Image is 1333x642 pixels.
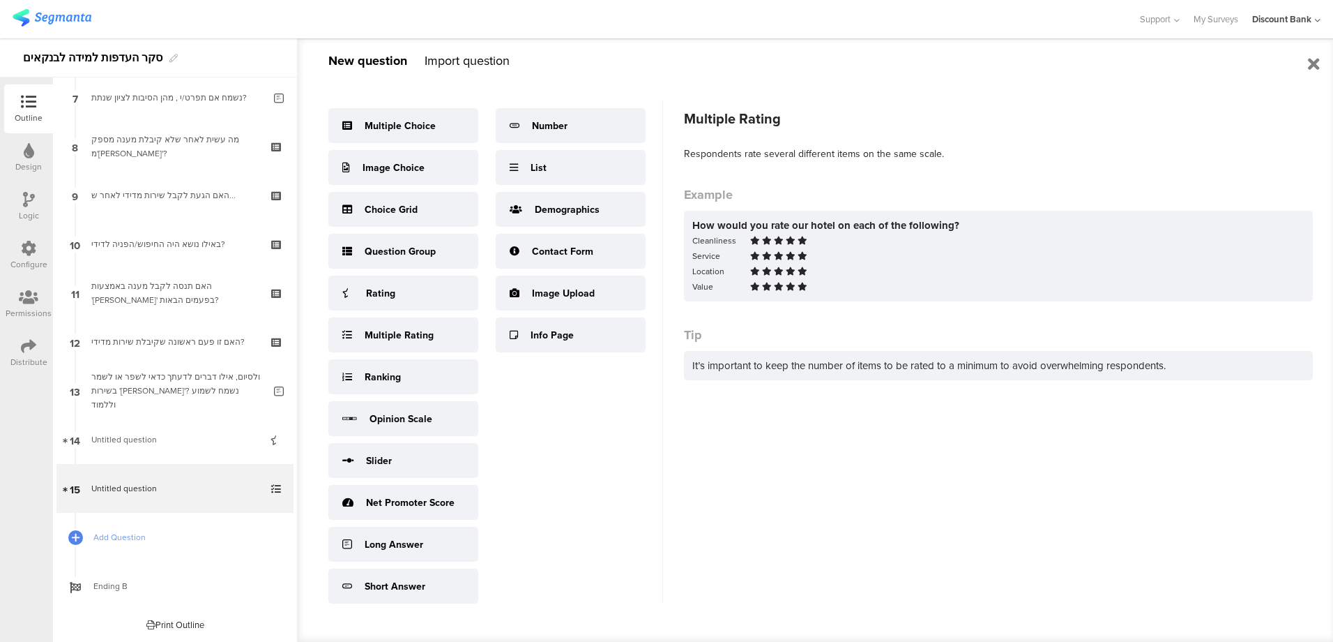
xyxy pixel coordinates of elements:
span: 14 [70,432,80,447]
div: Distribute [10,356,47,368]
div: סקר העדפות למידה לבנקאים [23,47,162,69]
div: Opinion Scale [370,412,432,426]
div: Demographics [535,202,600,217]
span: Value [692,279,748,294]
span: Add Question [93,530,272,544]
div: Contact Form [532,244,593,259]
div: Image Upload [532,286,595,301]
div: מה עשית לאחר שלא קיבלת מענה מספק מ'דידי'? [91,133,258,160]
div: Ranking [365,370,401,385]
div: Permissions [6,307,52,320]
div: Short Answer [365,579,425,594]
span: Ending B [93,579,272,593]
div: האם תנסה לקבל מענה באמצעות 'דידי' בפעמים הבאות? [91,279,258,307]
span: 8 [72,139,78,154]
span: Untitled question [91,433,157,446]
div: New question [328,52,407,70]
div: נשמח אם תפרט/י , מהן הסיבות לציון שנתת? [91,91,264,105]
span: Cleanliness [692,233,748,248]
a: 14 Untitled question [56,415,294,464]
span: Service [692,248,748,264]
a: Ending B [56,562,294,611]
div: Choice Grid [365,202,418,217]
div: List [531,160,547,175]
a: 10 באילו נושא היה החיפוש/הפניה לדידי? [56,220,294,269]
a: 11 האם תנסה לקבל מענה באמצעות '[PERSON_NAME]' בפעמים הבאות? [56,269,294,318]
div: Configure [10,258,47,271]
span: Location [692,264,748,279]
div: Logic [19,209,39,222]
div: Multiple Rating [365,328,434,343]
span: Untitled question [91,482,157,495]
div: ולסיום, אילו דברים לדעתך כדאי לשפר או לשמר בשירות 'דידי'? נשמח לשמוע וללמוד [91,370,264,412]
div: Discount Bank [1252,13,1311,26]
div: האם זו פעם ראשונה שקיבלת שירות מדידי? [91,335,258,349]
div: האם הגעת לקבל שירות מדידי לאחר ש... [91,188,258,202]
a: 9 האם הגעת לקבל שירות מדידי לאחר ש... [56,171,294,220]
span: 12 [70,334,80,350]
img: segmanta logo [13,9,91,27]
div: Print Outline [146,618,204,632]
div: Multiple Choice [365,119,436,133]
div: Multiple Rating [684,108,1313,129]
div: Slider [366,454,392,468]
div: Respondents rate several different items on the same scale. [684,147,1313,161]
div: Tip [684,326,1313,344]
div: Image Choice [363,160,425,175]
a: 15 Untitled question [56,464,294,513]
div: How would you rate our hotel on each of the following? [692,218,1304,233]
div: Rating [366,286,395,301]
span: 9 [72,188,78,203]
div: Example [684,186,1313,204]
a: 8 מה עשית לאחר שלא קיבלת מענה מספק מ'[PERSON_NAME]'? [56,122,294,171]
span: 10 [70,237,80,252]
div: Number [532,119,568,133]
a: 13 ולסיום, אילו דברים לדעתך כדאי לשפר או לשמר בשירות '[PERSON_NAME]'? נשמח לשמוע וללמוד [56,366,294,415]
a: 12 האם זו פעם ראשונה שקיבלת שירות מדידי? [56,318,294,366]
div: Info Page [531,328,574,343]
div: Question Group [365,244,436,259]
span: Support [1140,13,1171,26]
div: Outline [15,112,43,124]
span: 11 [71,285,79,301]
span: 15 [70,481,80,496]
a: 7 נשמח אם תפרט/י , מהן הסיבות לציון שנתת? [56,73,294,122]
div: Net Promoter Score [366,495,455,510]
span: 13 [70,383,80,398]
span: 7 [73,90,78,105]
div: Design [15,160,42,173]
div: Import question [425,52,510,70]
div: Long Answer [365,537,423,552]
div: It’s important to keep the number of items to be rated to a minimum to avoid overwhelming respond... [684,351,1313,380]
div: באילו נושא היה החיפוש/הפניה לדידי? [91,237,258,251]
